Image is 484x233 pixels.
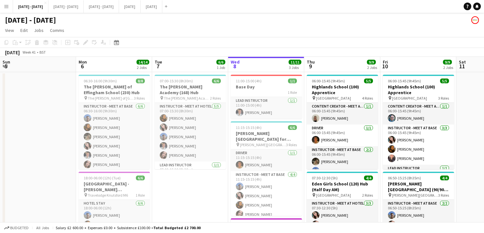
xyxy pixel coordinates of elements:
button: [DATE] - [DATE] [84,0,119,13]
span: 3 Roles [438,96,449,101]
span: 11/11 [289,60,301,64]
span: 06:00-15:45 (9h45m) [312,79,345,83]
h3: Highlands School (100) Apprentice [383,84,454,95]
app-job-card: 11:15-15:15 (4h)6/6[PERSON_NAME][GEOGRAPHIC_DATA] for Boys (170) Hub (Half Day PM) [PERSON_NAME][... [231,121,302,216]
span: 3 Roles [134,96,145,101]
app-user-avatar: Programmes & Operations [471,16,479,24]
span: 10 [382,63,388,70]
span: 3 Roles [286,142,297,147]
span: Total Budgeted £2 700.00 [153,225,200,230]
h3: Eden Girls School (120) Hub (Half Day AM) [307,181,378,192]
span: 06:00-15:45 (9h45m) [388,79,421,83]
span: 9/9 [367,60,376,64]
div: 2 Jobs [137,65,149,70]
span: 1/1 [288,79,297,83]
span: All jobs [35,225,50,230]
span: 07:00-15:30 (8h30m) [160,79,193,83]
h3: Highlands School (100) Apprentice [307,84,378,95]
app-job-card: 06:00-15:45 (9h45m)5/5Highlands School (100) Apprentice [GEOGRAPHIC_DATA]3 RolesContent Creator -... [383,75,454,169]
span: 6/6 [216,60,225,64]
span: 9 [306,63,315,70]
span: 11:00-15:00 (4h) [236,79,262,83]
span: The [PERSON_NAME] of [GEOGRAPHIC_DATA] [88,96,134,101]
button: [DATE] [141,0,162,13]
h3: The [PERSON_NAME] of Effingham School (230) Hub [79,84,150,95]
span: 5 [2,63,10,70]
a: Jobs [32,26,46,34]
span: Edit [20,27,28,33]
div: 2 Jobs [367,65,377,70]
app-card-role: Instructor - Meet at Base2/206:50-15:25 (8h35m)[PERSON_NAME][PERSON_NAME] [383,200,454,231]
span: 11:15-15:15 (4h) [236,125,262,130]
span: 14/14 [137,60,149,64]
span: Budgeted [10,226,29,230]
app-card-role: Instructor - Meet at Hotel5/507:00-15:30 (8h30m)[PERSON_NAME][PERSON_NAME][PERSON_NAME][PERSON_NA... [155,103,226,162]
app-card-role: Instructor - Meet at Base3/306:00-15:45 (9h45m)[PERSON_NAME][PERSON_NAME][PERSON_NAME] [383,124,454,165]
h1: [DATE] - [DATE] [5,15,56,25]
div: [DATE] [5,49,20,56]
span: 18:00-06:00 (12h) (Tue) [84,176,121,180]
button: [DATE] [119,0,141,13]
span: Sat [459,59,466,65]
span: 2 Roles [210,96,221,101]
span: [PERSON_NAME][GEOGRAPHIC_DATA] for Boys [240,142,286,147]
app-card-role: Content Creator - Meet at Base1/106:00-15:45 (9h45m)[PERSON_NAME] [307,103,378,124]
span: 5/5 [440,79,449,83]
span: 3 Roles [438,193,449,198]
h3: [PERSON_NAME][GEOGRAPHIC_DATA] for Boys (170) Hub (Half Day PM) [231,131,302,142]
span: Mon [79,59,87,65]
span: 07:30-12:30 (5h) [312,176,338,180]
button: [DATE] - [DATE] [13,0,48,13]
app-card-role: Content Creator - Meet at Base1/106:00-15:45 (9h45m)[PERSON_NAME] [383,103,454,124]
span: Jobs [34,27,44,33]
span: [GEOGRAPHIC_DATA] [316,193,351,198]
h3: Base Day [231,84,302,90]
span: Week 41 [21,50,37,55]
app-card-role: Lead Instructor1/111:00-15:00 (4h)[PERSON_NAME] [231,97,302,119]
div: 2 Jobs [443,65,453,70]
app-card-role: Lead Instructor1/107:00-15:30 (8h30m) [155,162,226,183]
app-job-card: 07:00-15:30 (8h30m)6/6The [PERSON_NAME] Academy (168) Hub The [PERSON_NAME] Academy2 RolesInstruc... [155,75,226,169]
a: Edit [18,26,30,34]
app-card-role: Driver1/111:15-15:15 (4h)[PERSON_NAME] [231,149,302,171]
app-card-role: Instructor - Meet at Base4/411:15-15:15 (4h)[PERSON_NAME][PERSON_NAME][PERSON_NAME][PERSON_NAME] [231,171,302,221]
span: Comms [50,27,64,33]
span: 5/5 [364,79,373,83]
span: View [5,27,14,33]
span: 7 [154,63,162,70]
span: 6/6 [288,125,297,130]
a: Comms [47,26,67,34]
span: 6/6 [136,176,145,180]
app-card-role: Lead Instructor1/1 [383,165,454,186]
app-card-role: Instructor - Meet at Base6/606:30-16:00 (9h30m)[PERSON_NAME][PERSON_NAME][PERSON_NAME][PERSON_NAM... [79,103,150,171]
button: [DATE] - [DATE] [48,0,84,13]
span: [GEOGRAPHIC_DATA] [392,96,427,101]
a: View [3,26,17,34]
span: 6 [78,63,87,70]
div: 3 Jobs [289,65,301,70]
span: 1 Role [136,193,145,198]
div: BST [39,50,46,55]
span: Fri [383,59,388,65]
span: 8 [230,63,240,70]
span: 4/4 [440,176,449,180]
button: Budgeted [3,224,30,231]
div: Salary £2 600.00 + Expenses £0.00 + Subsistence £100.00 = [56,225,200,230]
span: Travelodge Knutsford M6 [88,193,128,198]
app-card-role: Driver1/106:00-15:45 (9h45m)[PERSON_NAME] [307,124,378,146]
span: The [PERSON_NAME] Academy [164,96,210,101]
span: Sun [3,59,10,65]
app-job-card: 06:30-16:00 (9h30m)8/8The [PERSON_NAME] of Effingham School (230) Hub The [PERSON_NAME] of [GEOGR... [79,75,150,169]
app-job-card: 06:00-15:45 (9h45m)5/5Highlands School (100) Apprentice [GEOGRAPHIC_DATA]4 RolesContent Creator -... [307,75,378,169]
app-job-card: 11:00-15:00 (4h)1/1Base Day1 RoleLead Instructor1/111:00-15:00 (4h)[PERSON_NAME] [231,75,302,119]
span: 11 [458,63,466,70]
span: 4 Roles [362,96,373,101]
span: 6/6 [212,79,221,83]
span: 06:30-16:00 (9h30m) [84,79,117,83]
h3: [PERSON_NAME][GEOGRAPHIC_DATA] (90/90) Time Attack (Split Day) [383,181,454,192]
